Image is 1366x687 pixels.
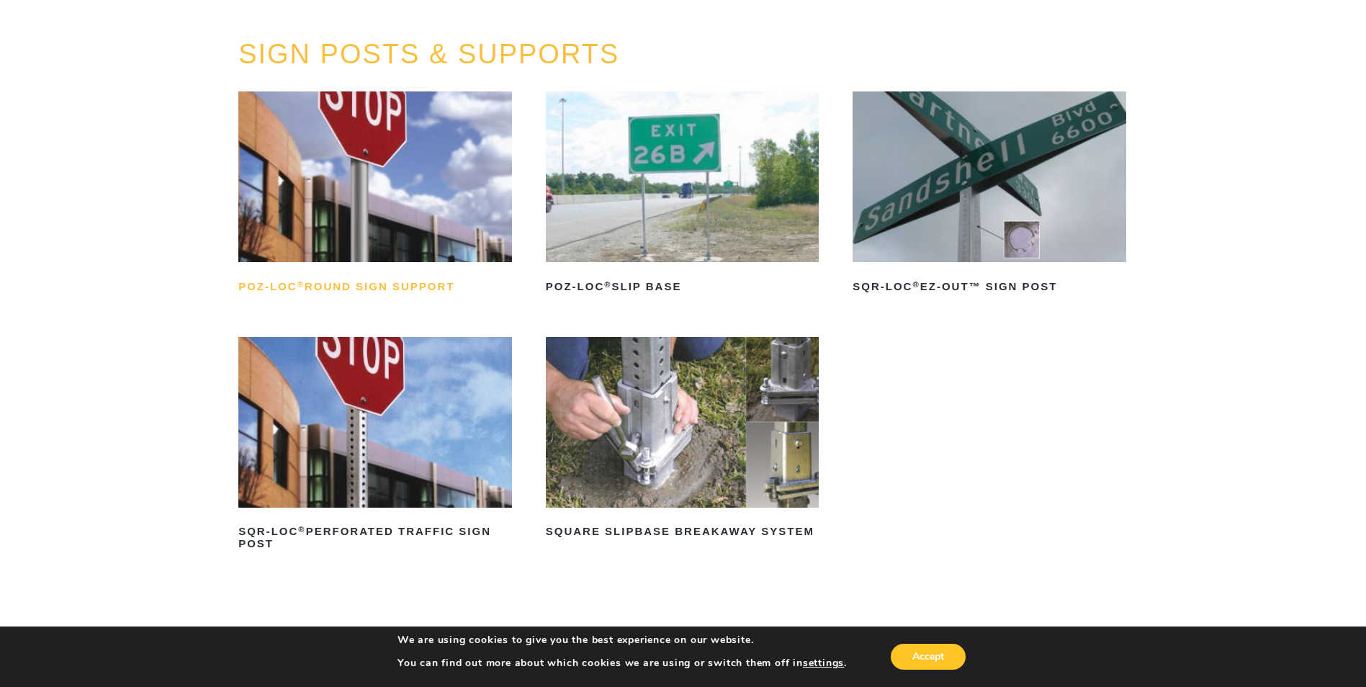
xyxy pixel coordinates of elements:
sup: ® [297,280,305,289]
a: SQR-LOC®EZ-Out™ Sign Post [853,91,1126,298]
h2: POZ-LOC Round Sign Support [238,275,512,298]
h2: SQR-LOC EZ-Out™ Sign Post [853,275,1126,298]
button: Accept [891,644,966,670]
h2: SQR-LOC Perforated Traffic Sign Post [238,521,512,555]
a: POZ-LOC®Round Sign Support [238,91,512,298]
a: Square Slipbase Breakaway System [546,337,819,544]
h2: Square Slipbase Breakaway System [546,521,819,544]
h2: POZ-LOC Slip Base [546,275,819,298]
sup: ® [604,280,611,289]
button: settings [803,657,844,670]
sup: ® [912,280,920,289]
a: SIGN POSTS & SUPPORTS [238,39,619,69]
p: We are using cookies to give you the best experience on our website. [397,634,847,647]
p: You can find out more about which cookies we are using or switch them off in . [397,657,847,670]
sup: ® [298,525,305,534]
a: SQR-LOC®Perforated Traffic Sign Post [238,337,512,555]
a: POZ-LOC®Slip Base [546,91,819,298]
